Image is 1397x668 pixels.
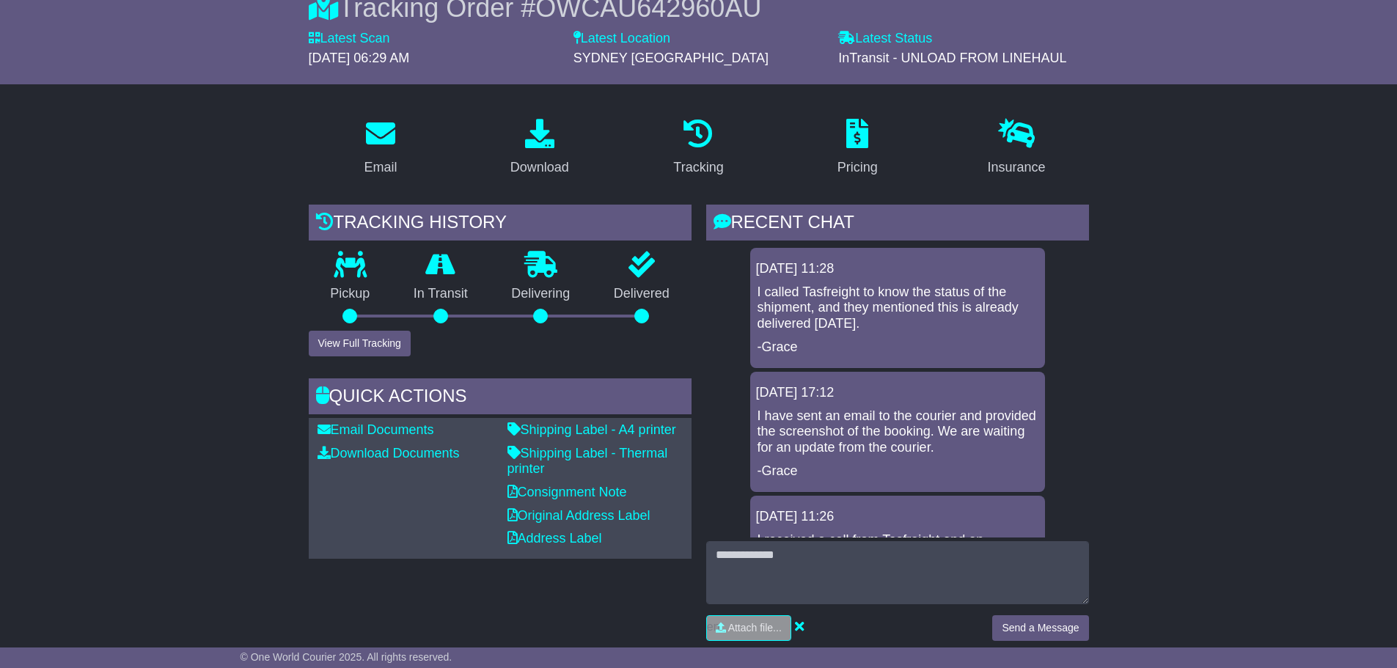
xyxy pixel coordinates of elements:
div: [DATE] 17:12 [756,385,1039,401]
p: I received a call from Tasfreight and an email. They are requesting the mobile dock for this deli... [758,532,1038,595]
p: -Grace [758,463,1038,480]
div: RECENT CHAT [706,205,1089,244]
a: Email Documents [318,422,434,437]
button: Send a Message [992,615,1088,641]
p: In Transit [392,286,490,302]
div: [DATE] 11:26 [756,509,1039,525]
a: Consignment Note [507,485,627,499]
p: Pickup [309,286,392,302]
div: Tracking [673,158,723,177]
div: Insurance [988,158,1046,177]
a: Insurance [978,114,1055,183]
a: Tracking [664,114,733,183]
a: Email [354,114,406,183]
span: SYDNEY [GEOGRAPHIC_DATA] [573,51,769,65]
div: Download [510,158,569,177]
a: Download Documents [318,446,460,460]
a: Shipping Label - Thermal printer [507,446,668,477]
a: Address Label [507,531,602,546]
p: I called Tasfreight to know the status of the shipment, and they mentioned this is already delive... [758,285,1038,332]
a: Download [501,114,579,183]
div: Pricing [837,158,878,177]
p: I have sent an email to the courier and provided the screenshot of the booking. We are waiting fo... [758,408,1038,456]
div: Quick Actions [309,378,692,418]
label: Latest Location [573,31,670,47]
div: Tracking history [309,205,692,244]
label: Latest Scan [309,31,390,47]
div: [DATE] 11:28 [756,261,1039,277]
a: Shipping Label - A4 printer [507,422,676,437]
div: Email [364,158,397,177]
button: View Full Tracking [309,331,411,356]
p: Delivering [490,286,593,302]
a: Original Address Label [507,508,650,523]
span: InTransit - UNLOAD FROM LINEHAUL [838,51,1066,65]
label: Latest Status [838,31,932,47]
span: [DATE] 06:29 AM [309,51,410,65]
span: © One World Courier 2025. All rights reserved. [241,651,452,663]
a: Pricing [828,114,887,183]
p: Delivered [592,286,692,302]
p: -Grace [758,339,1038,356]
